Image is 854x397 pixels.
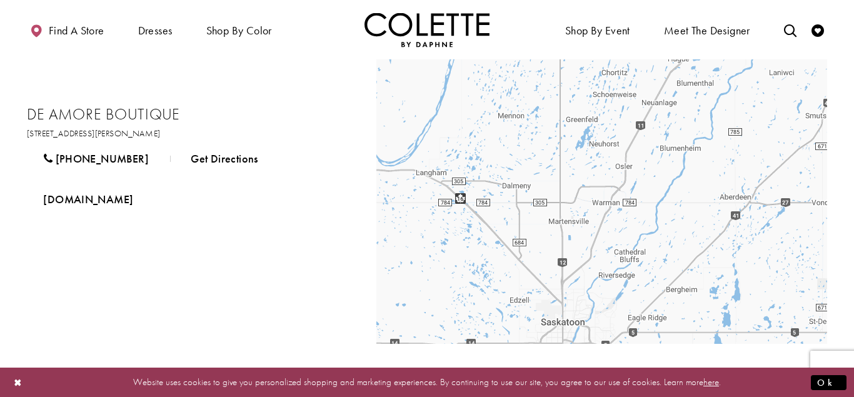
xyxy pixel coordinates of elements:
a: [PHONE_NUMBER] [27,143,165,174]
span: Shop by color [206,24,272,37]
span: Dresses [138,24,173,37]
img: Colette by Daphne [364,13,490,47]
a: here [703,376,719,388]
a: Find a store [27,13,107,47]
span: Shop By Event [562,13,633,47]
p: Website uses cookies to give you personalized shopping and marketing experiences. By continuing t... [90,374,764,391]
a: Opens in new tab [27,128,161,139]
a: Meet the designer [661,13,753,47]
span: [PHONE_NUMBER] [56,151,149,166]
span: [STREET_ADDRESS][PERSON_NAME] [27,128,161,139]
div: De Amore Boutique [594,187,609,202]
span: [DOMAIN_NAME] [43,192,133,206]
a: Check Wishlist [808,13,827,47]
span: Shop by color [203,13,275,47]
button: Close Dialog [8,371,29,393]
a: Toggle search [781,13,800,47]
span: Get Directions [191,151,258,166]
span: Find a store [49,24,104,37]
span: Dresses [135,13,176,47]
span: Meet the designer [664,24,750,37]
button: Submit Dialog [811,374,846,390]
div: Map with Store locations [376,59,827,344]
a: Visit Home Page [364,13,490,47]
a: Get Directions [174,143,274,174]
a: Opens in new tab [27,184,149,215]
span: Shop By Event [565,24,630,37]
h2: De Amore Boutique [27,105,352,124]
